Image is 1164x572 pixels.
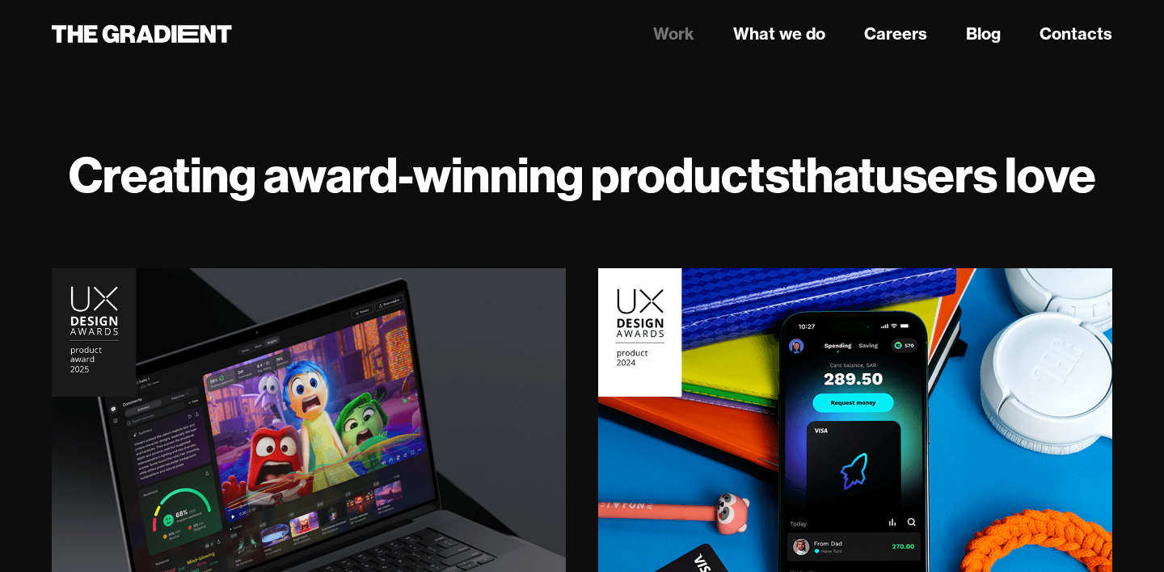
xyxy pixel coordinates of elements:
[789,144,875,205] strong: that
[653,22,694,46] a: Work
[1040,22,1112,46] a: Contacts
[733,22,825,46] a: What we do
[52,145,1112,204] h1: Creating award-winning products users love
[966,22,1001,46] a: Blog
[864,22,927,46] a: Careers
